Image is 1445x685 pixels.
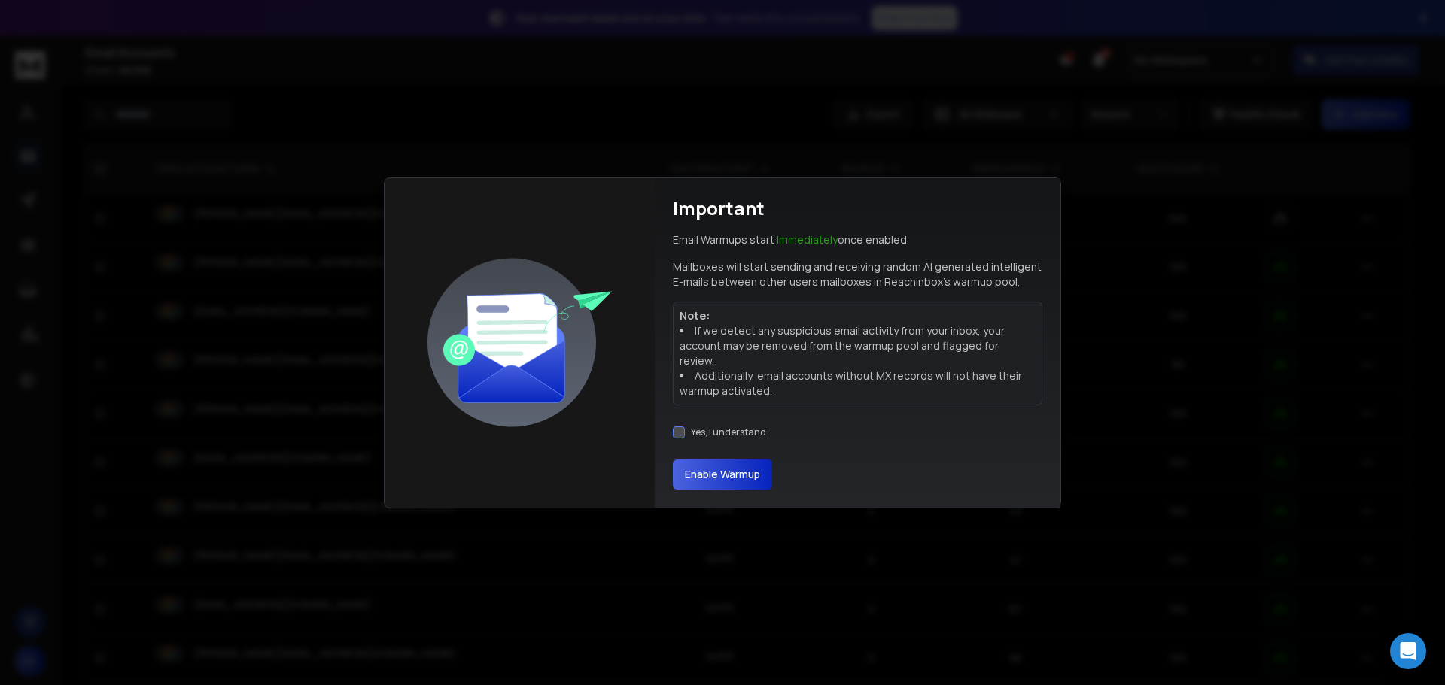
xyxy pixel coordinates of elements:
p: Note: [680,308,1036,323]
li: If we detect any suspicious email activity from your inbox, your account may be removed from the ... [680,323,1036,368]
div: Open Intercom Messenger [1390,633,1426,669]
label: Yes, I understand [691,426,766,438]
p: Email Warmups start once enabled. [673,232,909,247]
h1: Important [673,196,765,220]
p: Mailboxes will start sending and receiving random AI generated intelligent E-mails between other ... [673,259,1042,289]
li: Additionally, email accounts without MX records will not have their warmup activated. [680,368,1036,399]
span: Immediately [777,232,838,247]
button: Enable Warmup [673,459,772,490]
